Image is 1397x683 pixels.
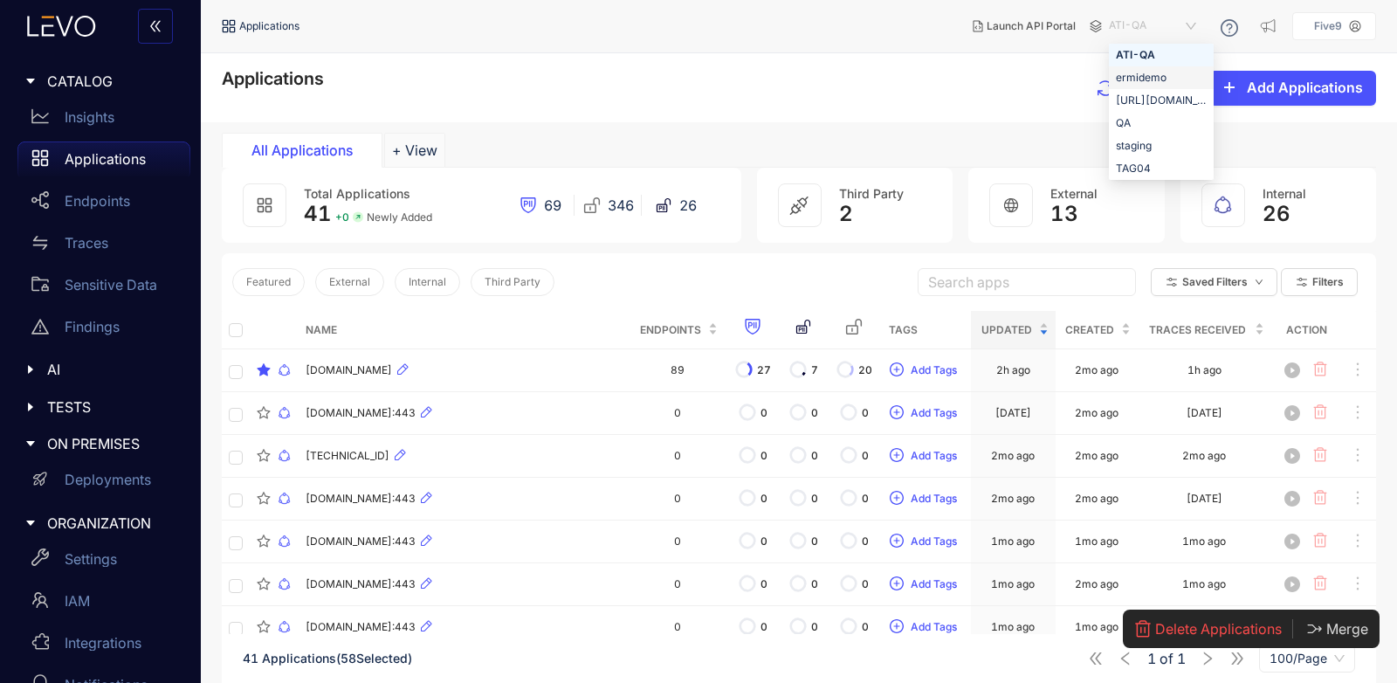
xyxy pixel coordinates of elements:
div: 1mo ago [1182,535,1226,548]
div: AI [10,351,190,388]
td: 89 [630,349,725,392]
div: 1mo ago [1182,578,1226,590]
div: QA [1109,112,1214,135]
button: plus-circleAdd Tags [889,613,958,641]
div: 1mo ago [991,578,1035,590]
span: 20 [858,364,872,376]
p: IAM [65,593,90,609]
td: 0 [630,606,725,649]
span: 1 [1147,651,1156,666]
span: 0 [862,450,869,462]
div: staging [1116,136,1207,155]
th: Tags [882,311,972,349]
div: ermidemo [1116,68,1207,87]
div: QA [1116,114,1207,133]
span: Add Tags [911,535,957,548]
span: 0 [862,535,869,548]
button: ellipsis [1348,442,1367,470]
p: Deployments [65,472,151,487]
span: Total Applications [304,186,410,201]
span: [DOMAIN_NAME]:443 [306,407,416,419]
button: plusAdd Applications [1209,71,1376,106]
a: Traces [17,225,190,267]
button: Launch API Portal [959,12,1090,40]
div: ermidemo [1109,66,1214,89]
th: Endpoints [630,311,725,349]
p: Applications [65,151,146,167]
span: Add Tags [911,450,957,462]
span: Add Tags [911,407,957,419]
span: Internal [1263,186,1306,201]
span: Filters [1312,276,1344,288]
span: 0 [811,578,818,590]
span: 69 [544,197,561,213]
span: caret-right [24,363,37,376]
span: star [257,363,271,377]
span: Delete Applications [1155,621,1282,637]
button: plus-circleAdd Tags [889,570,958,598]
th: Created [1056,311,1138,349]
div: 2mo ago [1075,450,1118,462]
span: 27 [757,364,771,376]
button: Third Party [471,268,554,296]
div: TESTS [10,389,190,425]
span: Third Party [485,276,540,288]
span: + 0 [335,211,349,224]
div: ATI-QA [1116,45,1207,65]
span: star [257,492,271,506]
th: Name [299,311,630,349]
button: double-left [138,9,173,44]
p: Sensitive Data [65,277,157,293]
span: of [1147,651,1186,666]
th: Action [1271,311,1341,349]
span: [DOMAIN_NAME]:443 [306,493,416,505]
span: Newly Added [367,211,432,224]
span: down [1255,278,1263,287]
div: ATI-QA [1109,44,1214,66]
span: External [329,276,370,288]
span: 41 Applications [243,651,336,666]
span: plus-circle [890,448,904,464]
td: 0 [630,392,725,435]
p: Settings [65,551,117,567]
button: ellipsis [1348,570,1367,598]
button: External [315,268,384,296]
span: Third Party [839,186,904,201]
span: double-left [148,19,162,35]
a: Settings [17,542,190,583]
span: 0 [760,578,767,590]
span: 26 [679,197,697,213]
button: Saved Filtersdown [1151,268,1277,296]
div: [DATE] [995,407,1031,419]
span: Applications [222,68,324,89]
span: 0 [760,535,767,548]
span: [DOMAIN_NAME] [306,364,392,376]
span: [DOMAIN_NAME]:443 [306,535,416,548]
a: Insights [17,100,190,141]
button: plus-circleAdd Tags [889,485,958,513]
span: plus-circle [890,362,904,378]
div: 2mo ago [991,493,1035,505]
p: Endpoints [65,193,130,209]
span: 41 [304,201,332,226]
span: 0 [811,493,818,505]
span: Launch API Portal [987,20,1076,32]
div: 1mo ago [1075,535,1118,548]
span: plus-circle [890,534,904,549]
button: Internal [395,268,460,296]
div: 1mo ago [991,535,1035,548]
span: team [31,591,49,609]
span: 7 [811,364,818,376]
span: 0 [760,621,767,633]
span: Updated [978,321,1035,340]
span: star [257,449,271,463]
span: [DOMAIN_NAME]:443 [306,578,416,590]
span: plus-circle [890,576,904,592]
div: ON PREMISES [10,425,190,462]
div: [DATE] [1187,407,1222,419]
span: warning [31,318,49,335]
div: 2h ago [996,364,1030,376]
span: Add Applications [1247,79,1363,95]
span: Internal [409,276,446,288]
span: Saved Filters [1182,276,1248,288]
